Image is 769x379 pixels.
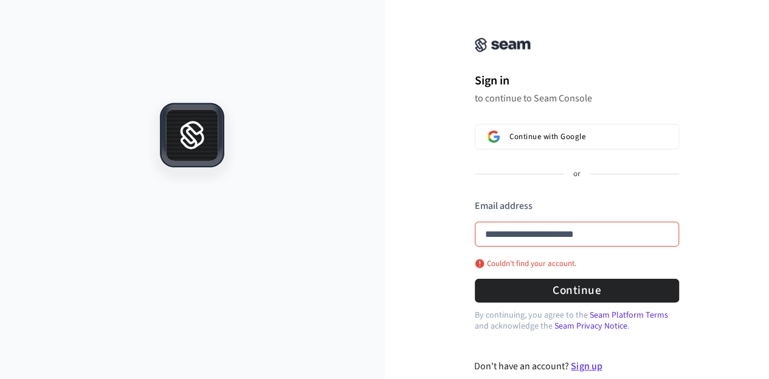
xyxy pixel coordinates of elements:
[554,320,627,332] a: Seam Privacy Notice
[475,310,679,332] p: By continuing, you agree to the and acknowledge the .
[573,169,581,180] p: or
[475,38,531,52] img: Seam Console
[475,279,679,302] button: Continue
[474,359,679,374] div: Don't have an account?
[509,132,585,142] span: Continue with Google
[590,309,668,321] a: Seam Platform Terms
[475,72,679,90] h1: Sign in
[475,259,576,268] p: Couldn't find your account.
[475,199,533,213] label: Email address
[488,131,500,143] img: Sign in with Google
[475,92,679,104] p: to continue to Seam Console
[475,124,679,149] button: Sign in with GoogleContinue with Google
[571,360,602,373] a: Sign up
